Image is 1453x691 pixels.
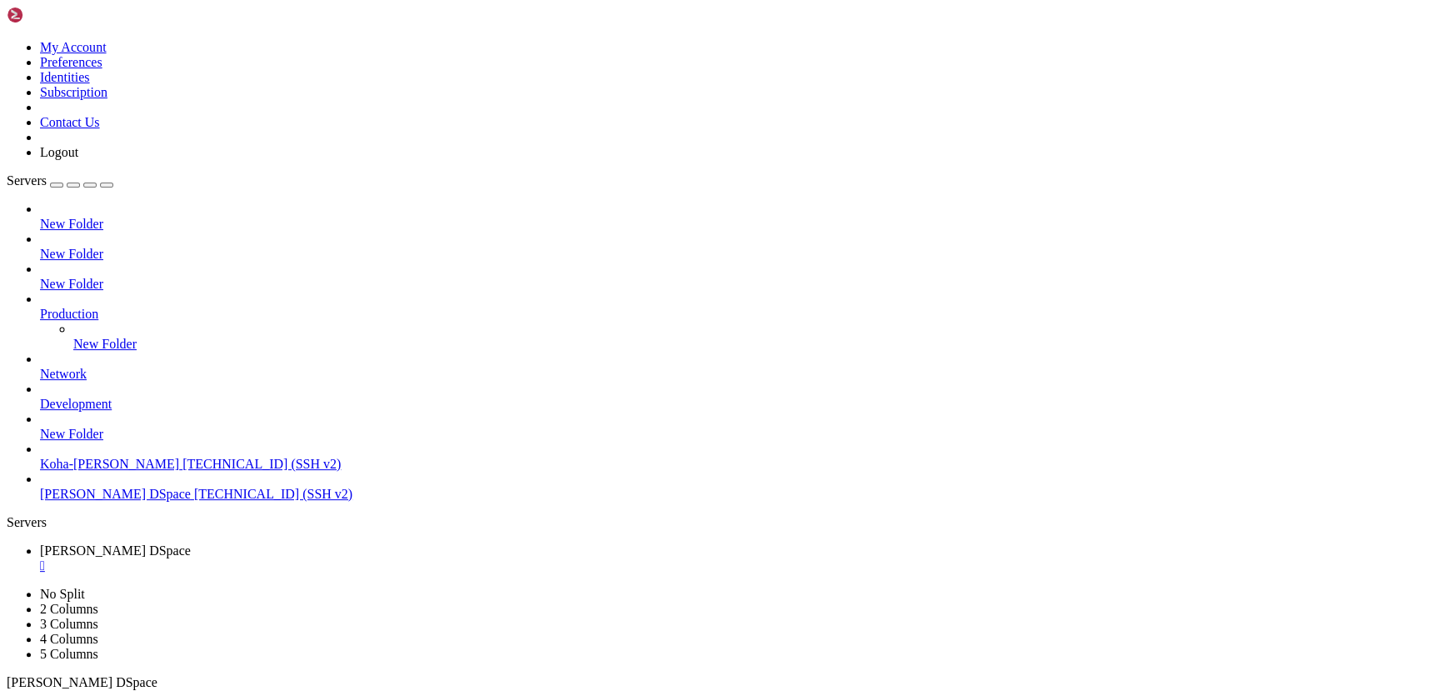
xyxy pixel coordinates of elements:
[40,217,1446,232] a: New Folder
[7,173,47,188] span: Servers
[7,173,113,188] a: Servers
[40,457,1446,472] a: Koha-[PERSON_NAME] [TECHNICAL_ID] (SSH v2)
[40,442,1446,472] li: Koha-[PERSON_NAME] [TECHNICAL_ID] (SSH v2)
[40,55,102,69] a: Preferences
[40,487,191,501] span: [PERSON_NAME] DSpace
[40,617,98,631] a: 3 Columns
[40,232,1446,262] li: New Folder
[40,427,1446,442] a: New Folder
[40,217,103,231] span: New Folder
[40,543,1446,573] a: Nidhi DSpace
[40,70,90,84] a: Identities
[40,145,78,159] a: Logout
[40,543,191,558] span: [PERSON_NAME] DSpace
[40,487,1446,502] a: [PERSON_NAME] DSpace [TECHNICAL_ID] (SSH v2)
[40,382,1446,412] li: Development
[40,277,103,291] span: New Folder
[40,307,98,321] span: Production
[40,457,179,471] span: Koha-[PERSON_NAME]
[40,558,1446,573] a: 
[40,367,1446,382] a: Network
[40,352,1446,382] li: Network
[40,307,1446,322] a: Production
[40,587,85,601] a: No Split
[73,337,1446,352] a: New Folder
[40,277,1446,292] a: New Folder
[7,7,1236,21] x-row: Connecting [TECHNICAL_ID]...
[7,21,13,35] div: (0, 1)
[194,487,352,501] span: [TECHNICAL_ID] (SSH v2)
[40,292,1446,352] li: Production
[40,632,98,646] a: 4 Columns
[40,40,107,54] a: My Account
[40,247,103,261] span: New Folder
[40,472,1446,502] li: [PERSON_NAME] DSpace [TECHNICAL_ID] (SSH v2)
[40,367,87,381] span: Network
[40,427,103,441] span: New Folder
[40,85,107,99] a: Subscription
[7,675,157,689] span: [PERSON_NAME] DSpace
[182,457,341,471] span: [TECHNICAL_ID] (SSH v2)
[73,322,1446,352] li: New Folder
[40,247,1446,262] a: New Folder
[73,337,137,351] span: New Folder
[40,602,98,616] a: 2 Columns
[40,262,1446,292] li: New Folder
[7,7,102,23] img: Shellngn
[40,412,1446,442] li: New Folder
[40,202,1446,232] li: New Folder
[7,515,1446,530] div: Servers
[40,647,98,661] a: 5 Columns
[40,397,112,411] span: Development
[40,115,100,129] a: Contact Us
[40,397,1446,412] a: Development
